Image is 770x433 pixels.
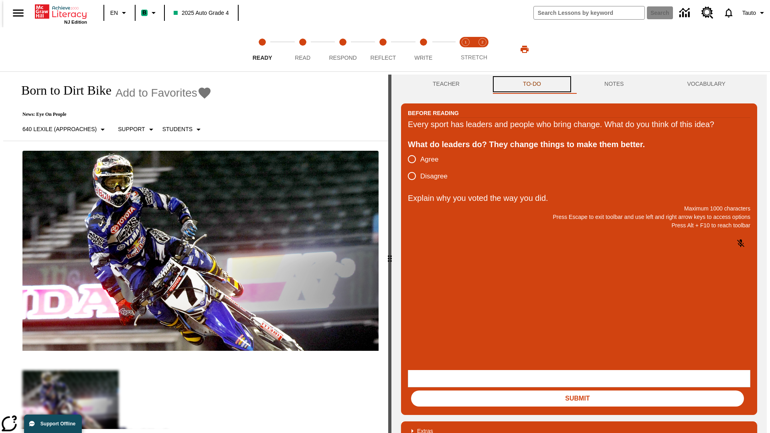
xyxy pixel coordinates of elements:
p: Press Alt + F10 to reach toolbar [408,221,750,230]
span: Tauto [742,9,756,17]
button: Stretch Read step 1 of 2 [454,27,477,71]
span: Ready [253,55,272,61]
button: Submit [411,391,744,407]
text: 1 [464,40,466,44]
body: Explain why you voted the way you did. Maximum 1000 characters Press Alt + F10 to reach toolbar P... [3,6,117,14]
button: Stretch Respond step 2 of 2 [471,27,494,71]
button: Language: EN, Select a language [107,6,132,20]
span: Respond [329,55,357,61]
div: What do leaders do? They change things to make them better. [408,138,750,151]
a: Resource Center, Will open in new tab [697,2,718,24]
div: reading [3,75,388,429]
div: activity [391,75,767,433]
button: Support Offline [24,415,82,433]
span: 2025 Auto Grade 4 [174,9,229,17]
p: Support [118,125,145,134]
button: Respond step 3 of 5 [320,27,366,71]
div: Home [35,3,87,24]
span: NJ Edition [64,20,87,24]
p: Students [162,125,192,134]
p: 640 Lexile (Approaches) [22,125,97,134]
span: EN [110,9,118,17]
div: Press Enter or Spacebar and then press right and left arrow keys to move the slider [388,75,391,433]
h1: Born to Dirt Bike [13,83,111,98]
p: Press Escape to exit toolbar and use left and right arrow keys to access options [408,213,750,221]
button: NOTES [573,75,655,94]
a: Notifications [718,2,739,23]
button: Ready step 1 of 5 [239,27,286,71]
span: STRETCH [461,54,487,61]
button: Profile/Settings [739,6,770,20]
span: Agree [420,154,438,165]
span: Write [414,55,432,61]
button: Read step 2 of 5 [279,27,326,71]
a: Data Center [675,2,697,24]
button: Reflect step 4 of 5 [360,27,406,71]
button: Teacher [401,75,491,94]
img: Motocross racer James Stewart flies through the air on his dirt bike. [22,151,379,351]
button: Select Lexile, 640 Lexile (Approaches) [19,122,111,137]
text: 2 [481,40,483,44]
span: Read [295,55,310,61]
button: Scaffolds, Support [115,122,159,137]
button: Boost Class color is mint green. Change class color [138,6,162,20]
button: Open side menu [6,1,30,25]
div: Every sport has leaders and people who bring change. What do you think of this idea? [408,118,750,131]
button: Print [512,42,537,57]
button: Add to Favorites - Born to Dirt Bike [115,86,212,100]
span: Support Offline [41,421,75,427]
input: search field [534,6,644,19]
button: Select Student [159,122,207,137]
button: Click to activate and allow voice recognition [731,234,750,253]
button: VOCABULARY [655,75,757,94]
button: Write step 5 of 5 [400,27,447,71]
button: TO-DO [491,75,573,94]
div: Instructional Panel Tabs [401,75,757,94]
span: B [142,8,146,18]
p: News: Eye On People [13,111,212,117]
span: Add to Favorites [115,87,197,99]
span: Disagree [420,171,448,182]
p: Maximum 1000 characters [408,204,750,213]
p: Explain why you voted the way you did. [408,192,750,204]
div: poll [408,151,454,184]
span: Reflect [371,55,396,61]
h2: Before Reading [408,109,459,117]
